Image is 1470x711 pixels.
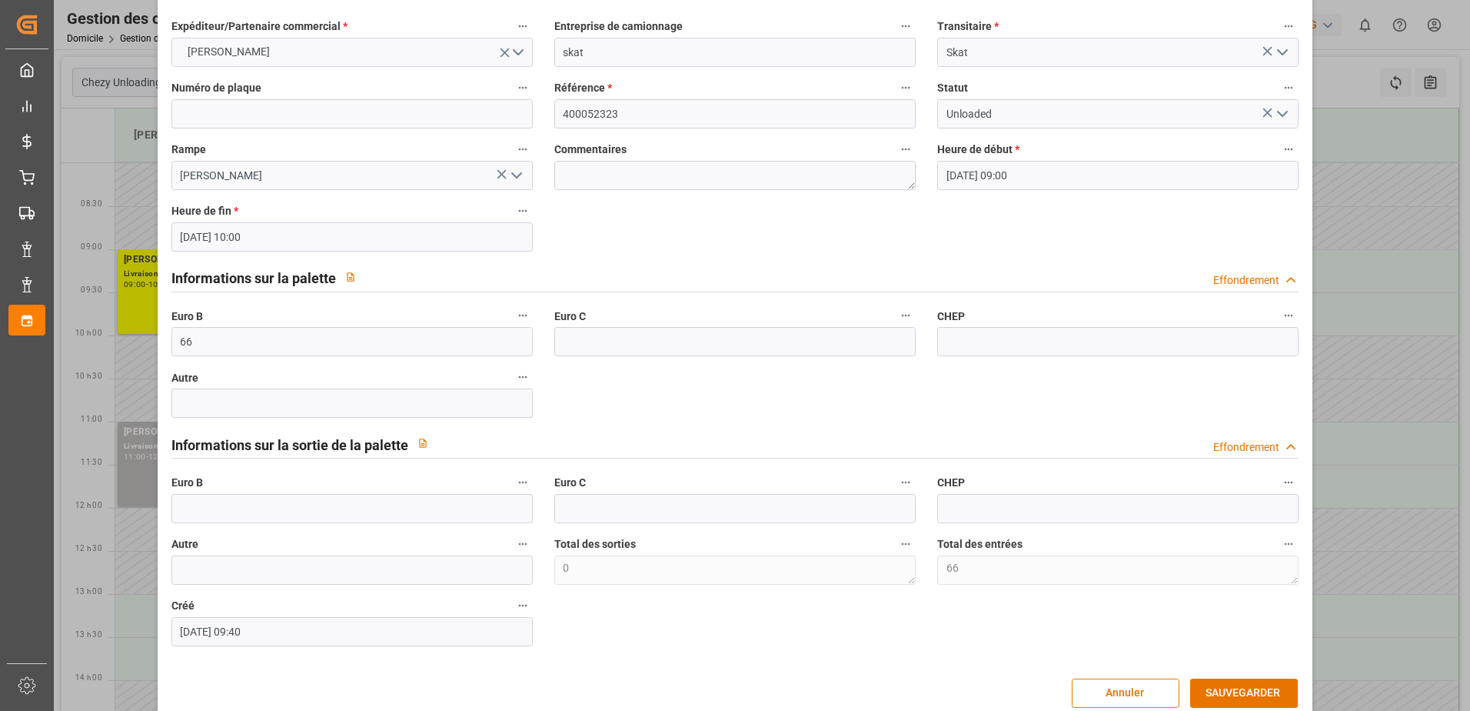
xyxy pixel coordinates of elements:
input: JJ-MM-AAAA HH :MM [171,617,533,646]
button: Référence * [896,78,916,98]
button: Euro C [896,305,916,325]
button: Créé [513,596,533,616]
font: Autre [171,538,198,550]
button: View description [336,262,365,292]
button: Autre [513,367,533,387]
button: Ouvrir le menu [504,164,527,188]
button: Autre [513,534,533,554]
div: Effondrement [1213,272,1279,289]
font: Euro C [554,476,586,489]
span: [PERSON_NAME] [180,44,278,60]
button: Entreprise de camionnage [896,16,916,36]
font: Créé [171,599,195,612]
font: Total des entrées [937,538,1023,550]
font: Euro B [171,476,203,489]
button: Annuler [1072,679,1179,708]
font: Entreprise de camionnage [554,20,683,32]
button: Commentaires [896,139,916,159]
h2: Informations sur la sortie de la palette [171,435,408,456]
font: Expéditeur/Partenaire commercial [171,20,341,32]
button: Ouvrir le menu [1270,41,1293,65]
font: Rampe [171,143,206,155]
button: Total des entrées [1279,534,1299,554]
button: Euro C [896,472,916,492]
button: View description [408,429,437,458]
button: Heure de fin * [513,201,533,221]
button: CHEP [1279,472,1299,492]
input: JJ-MM-AAAA HH :MM [171,222,533,252]
font: Euro B [171,310,203,322]
font: Total des sorties [554,538,636,550]
textarea: 0 [554,556,916,585]
input: JJ-MM-AAAA HH :MM [937,161,1299,190]
font: Transitaire [937,20,992,32]
font: CHEP [937,310,965,322]
font: Numéro de plaque [171,82,261,94]
font: Heure de fin [171,205,231,217]
h2: Informations sur la palette [171,268,336,289]
button: Euro B [513,472,533,492]
div: Effondrement [1213,439,1279,456]
button: Total des sorties [896,534,916,554]
font: Commentaires [554,143,627,155]
button: Rampe [513,139,533,159]
button: CHEP [1279,305,1299,325]
font: Autre [171,372,198,384]
button: Ouvrir le menu [1270,102,1293,126]
button: Transitaire * [1279,16,1299,36]
input: Type à rechercher/sélectionner [171,161,533,190]
font: Référence [554,82,605,94]
font: Heure de début [937,143,1013,155]
textarea: 66 [937,556,1299,585]
font: Euro C [554,310,586,322]
button: Expéditeur/Partenaire commercial * [513,16,533,36]
button: SAUVEGARDER [1190,679,1298,708]
button: Ouvrir le menu [171,38,533,67]
button: Numéro de plaque [513,78,533,98]
button: Statut [1279,78,1299,98]
input: Type à rechercher/sélectionner [937,99,1299,129]
button: Euro B [513,305,533,325]
font: Statut [937,82,968,94]
font: CHEP [937,476,965,489]
button: Heure de début * [1279,139,1299,159]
